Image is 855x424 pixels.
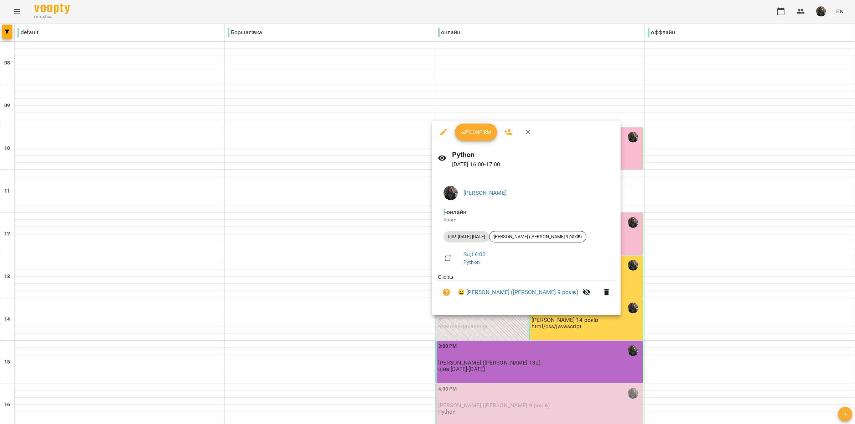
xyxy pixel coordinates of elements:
p: Room [444,216,609,224]
span: - онлайн [444,209,468,215]
img: 33f9a82ed513007d0552af73e02aac8a.jpg [444,186,458,200]
ul: Clients [438,273,615,307]
span: [PERSON_NAME] ([PERSON_NAME] 9 років) [489,234,586,240]
a: Python [463,259,480,265]
button: Confirm [455,124,497,141]
p: [DATE] 16:00 - 17:00 [452,160,615,169]
a: Su , 16:00 [463,251,486,258]
a: [PERSON_NAME] [463,189,507,196]
button: Unpaid. Bill the attendance? [438,284,455,301]
div: [PERSON_NAME] ([PERSON_NAME] 9 років) [489,231,586,242]
a: 😀 [PERSON_NAME] ([PERSON_NAME] 9 років) [458,288,578,297]
span: Confirm [461,128,491,136]
span: ціна [DATE]-[DATE] [444,234,489,240]
h6: Python [452,149,615,160]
